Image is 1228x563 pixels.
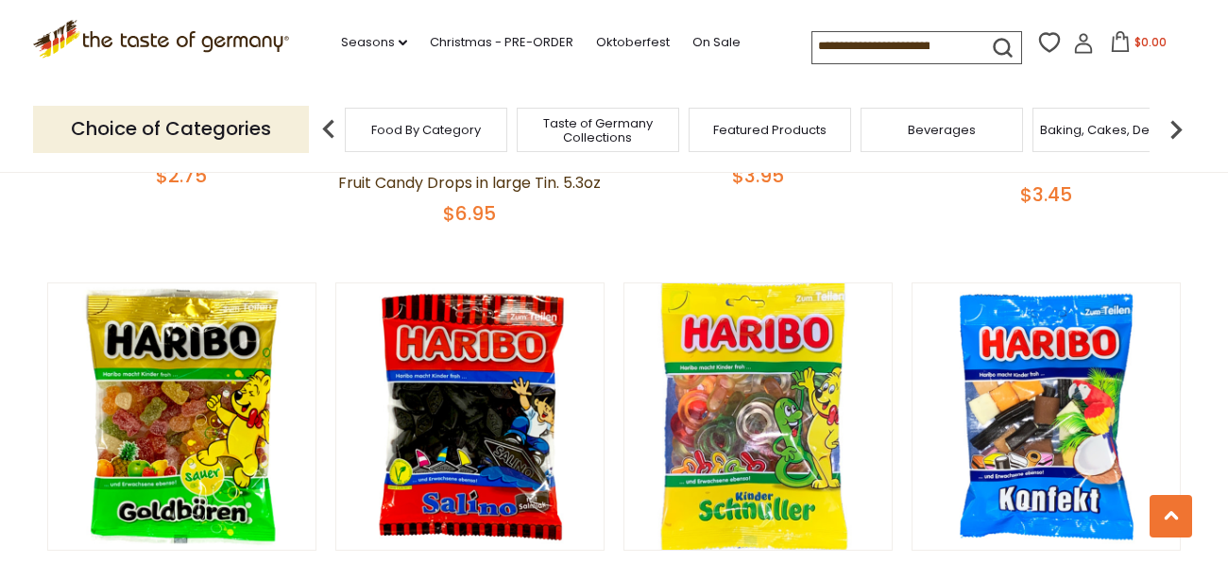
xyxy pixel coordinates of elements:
[1040,123,1186,137] a: Baking, Cakes, Desserts
[443,200,496,227] span: $6.95
[1098,31,1178,60] button: $0.00
[912,283,1180,551] img: Haribo "Konfekt" Candy Coated Licorice Assortment, 175g
[713,123,827,137] a: Featured Products
[335,153,604,194] a: Cavendish & [PERSON_NAME] Mixed Fruit Candy Drops in large Tin. 5.3oz
[692,32,741,53] a: On Sale
[732,162,784,189] span: $3.95
[33,106,309,152] p: Choice of Categories
[310,111,348,148] img: previous arrow
[1020,181,1072,208] span: $3.45
[908,123,976,137] a: Beverages
[624,283,892,551] img: Haribo "Kinder Schnuller" Gummies, 175g - Made in Germany
[1157,111,1195,148] img: next arrow
[336,283,604,551] img: Haribo "Salinos" Trapezoid Salty Licorice, 175g - made in Germany
[596,32,670,53] a: Oktoberfest
[341,32,407,53] a: Seasons
[430,32,573,53] a: Christmas - PRE-ORDER
[156,162,207,189] span: $2.75
[522,116,674,145] a: Taste of Germany Collections
[1134,34,1167,50] span: $0.00
[371,123,481,137] a: Food By Category
[48,283,316,551] img: Haribo Gold Sour Bears in bag, 6.2 oz. - Made in Germany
